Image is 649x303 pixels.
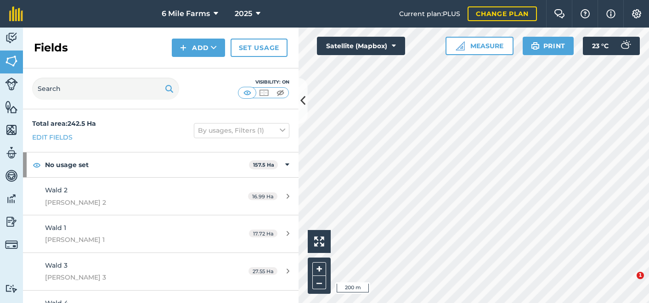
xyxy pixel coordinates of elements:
[249,230,277,237] span: 17.72 Ha
[45,186,68,194] span: Wald 2
[312,262,326,276] button: +
[5,192,18,206] img: svg+xml;base64,PD94bWwgdmVyc2lvbj0iMS4wIiBlbmNvZGluZz0idXRmLTgiPz4KPCEtLSBHZW5lcmF0b3I6IEFkb2JlIE...
[637,272,644,279] span: 1
[23,253,299,290] a: Wald 3[PERSON_NAME] 327.55 Ha
[5,169,18,183] img: svg+xml;base64,PD94bWwgdmVyc2lvbj0iMS4wIiBlbmNvZGluZz0idXRmLTgiPz4KPCEtLSBHZW5lcmF0b3I6IEFkb2JlIE...
[45,152,249,177] strong: No usage set
[45,235,218,245] span: [PERSON_NAME] 1
[314,236,324,247] img: Four arrows, one pointing top left, one top right, one bottom right and the last bottom left
[399,9,460,19] span: Current plan : PLUS
[23,152,299,177] div: No usage set157.5 Ha
[554,9,565,18] img: Two speech bubbles overlapping with the left bubble in the forefront
[23,178,299,215] a: Wald 2[PERSON_NAME] 216.99 Ha
[45,261,68,269] span: Wald 3
[592,37,609,55] span: 23 ° C
[194,123,289,138] button: By usages, Filters (1)
[32,78,179,100] input: Search
[5,54,18,68] img: svg+xml;base64,PHN2ZyB4bWxucz0iaHR0cDovL3d3dy53My5vcmcvMjAwMC9zdmciIHdpZHRoPSI1NiIgaGVpZ2h0PSI2MC...
[5,146,18,160] img: svg+xml;base64,PD94bWwgdmVyc2lvbj0iMS4wIiBlbmNvZGluZz0idXRmLTgiPz4KPCEtLSBHZW5lcmF0b3I6IEFkb2JlIE...
[23,215,299,252] a: Wald 1[PERSON_NAME] 117.72 Ha
[5,215,18,229] img: svg+xml;base64,PD94bWwgdmVyc2lvbj0iMS4wIiBlbmNvZGluZz0idXRmLTgiPz4KPCEtLSBHZW5lcmF0b3I6IEFkb2JlIE...
[248,267,277,275] span: 27.55 Ha
[523,37,574,55] button: Print
[235,8,252,19] span: 2025
[33,159,41,170] img: svg+xml;base64,PHN2ZyB4bWxucz0iaHR0cDovL3d3dy53My5vcmcvMjAwMC9zdmciIHdpZHRoPSIxOCIgaGVpZ2h0PSIyNC...
[5,78,18,90] img: svg+xml;base64,PD94bWwgdmVyc2lvbj0iMS4wIiBlbmNvZGluZz0idXRmLTgiPz4KPCEtLSBHZW5lcmF0b3I6IEFkb2JlIE...
[618,272,640,294] iframe: Intercom live chat
[172,39,225,57] button: Add
[258,88,270,97] img: svg+xml;base64,PHN2ZyB4bWxucz0iaHR0cDovL3d3dy53My5vcmcvMjAwMC9zdmciIHdpZHRoPSI1MCIgaGVpZ2h0PSI0MC...
[631,9,642,18] img: A cog icon
[312,276,326,289] button: –
[9,6,23,21] img: fieldmargin Logo
[165,83,174,94] img: svg+xml;base64,PHN2ZyB4bWxucz0iaHR0cDovL3d3dy53My5vcmcvMjAwMC9zdmciIHdpZHRoPSIxOSIgaGVpZ2h0PSIyNC...
[446,37,514,55] button: Measure
[456,41,465,50] img: Ruler icon
[180,42,186,53] img: svg+xml;base64,PHN2ZyB4bWxucz0iaHR0cDovL3d3dy53My5vcmcvMjAwMC9zdmciIHdpZHRoPSIxNCIgaGVpZ2h0PSIyNC...
[5,284,18,293] img: svg+xml;base64,PD94bWwgdmVyc2lvbj0iMS4wIiBlbmNvZGluZz0idXRmLTgiPz4KPCEtLSBHZW5lcmF0b3I6IEFkb2JlIE...
[317,37,405,55] button: Satellite (Mapbox)
[248,192,277,200] span: 16.99 Ha
[5,31,18,45] img: svg+xml;base64,PD94bWwgdmVyc2lvbj0iMS4wIiBlbmNvZGluZz0idXRmLTgiPz4KPCEtLSBHZW5lcmF0b3I6IEFkb2JlIE...
[32,132,73,142] a: Edit fields
[606,8,615,19] img: svg+xml;base64,PHN2ZyB4bWxucz0iaHR0cDovL3d3dy53My5vcmcvMjAwMC9zdmciIHdpZHRoPSIxNyIgaGVpZ2h0PSIxNy...
[5,238,18,251] img: svg+xml;base64,PD94bWwgdmVyc2lvbj0iMS4wIiBlbmNvZGluZz0idXRmLTgiPz4KPCEtLSBHZW5lcmF0b3I6IEFkb2JlIE...
[580,9,591,18] img: A question mark icon
[5,100,18,114] img: svg+xml;base64,PHN2ZyB4bWxucz0iaHR0cDovL3d3dy53My5vcmcvMjAwMC9zdmciIHdpZHRoPSI1NiIgaGVpZ2h0PSI2MC...
[32,119,96,128] strong: Total area : 242.5 Ha
[531,40,540,51] img: svg+xml;base64,PHN2ZyB4bWxucz0iaHR0cDovL3d3dy53My5vcmcvMjAwMC9zdmciIHdpZHRoPSIxOSIgaGVpZ2h0PSIyNC...
[45,272,218,282] span: [PERSON_NAME] 3
[34,40,68,55] h2: Fields
[45,197,218,208] span: [PERSON_NAME] 2
[162,8,210,19] span: 6 Mile Farms
[45,224,66,232] span: Wald 1
[616,37,634,55] img: svg+xml;base64,PD94bWwgdmVyc2lvbj0iMS4wIiBlbmNvZGluZz0idXRmLTgiPz4KPCEtLSBHZW5lcmF0b3I6IEFkb2JlIE...
[583,37,640,55] button: 23 °C
[238,79,289,86] div: Visibility: On
[242,88,253,97] img: svg+xml;base64,PHN2ZyB4bWxucz0iaHR0cDovL3d3dy53My5vcmcvMjAwMC9zdmciIHdpZHRoPSI1MCIgaGVpZ2h0PSI0MC...
[231,39,288,57] a: Set usage
[275,88,286,97] img: svg+xml;base64,PHN2ZyB4bWxucz0iaHR0cDovL3d3dy53My5vcmcvMjAwMC9zdmciIHdpZHRoPSI1MCIgaGVpZ2h0PSI0MC...
[468,6,537,21] a: Change plan
[253,162,274,168] strong: 157.5 Ha
[5,123,18,137] img: svg+xml;base64,PHN2ZyB4bWxucz0iaHR0cDovL3d3dy53My5vcmcvMjAwMC9zdmciIHdpZHRoPSI1NiIgaGVpZ2h0PSI2MC...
